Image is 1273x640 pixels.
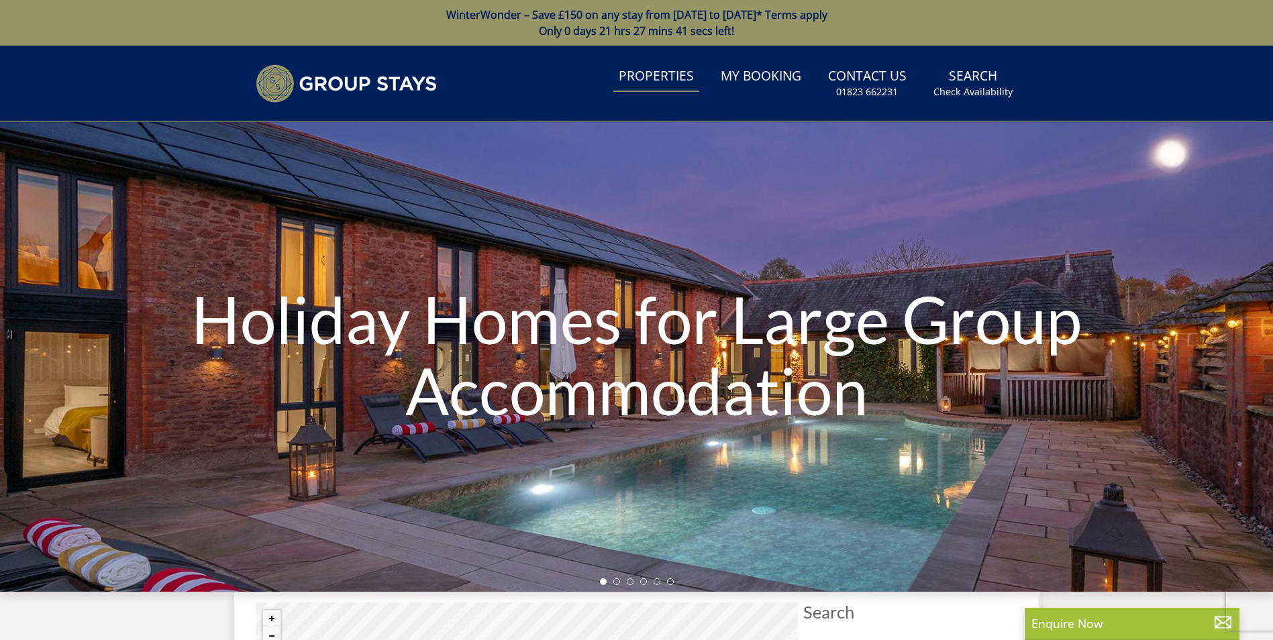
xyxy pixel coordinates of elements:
[715,62,807,92] a: My Booking
[613,62,699,92] a: Properties
[933,85,1013,99] small: Check Availability
[539,23,734,38] span: Only 0 days 21 hrs 27 mins 41 secs left!
[263,610,281,627] button: Zoom in
[803,602,1018,621] span: Search
[1031,615,1233,632] p: Enquire Now
[191,257,1082,452] h1: Holiday Homes for Large Group Accommodation
[823,62,912,105] a: Contact Us01823 662231
[928,62,1018,105] a: SearchCheck Availability
[836,85,898,99] small: 01823 662231
[256,64,437,103] img: Group Stays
